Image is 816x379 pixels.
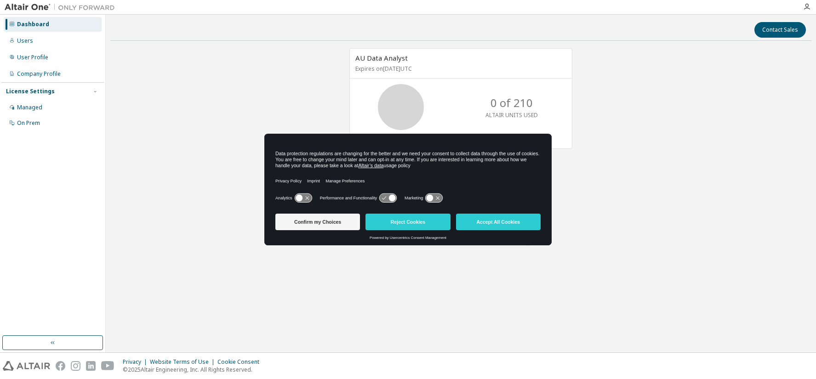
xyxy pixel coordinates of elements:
[217,358,265,366] div: Cookie Consent
[17,70,61,78] div: Company Profile
[150,358,217,366] div: Website Terms of Use
[754,22,806,38] button: Contact Sales
[491,95,533,111] p: 0 of 210
[17,119,40,127] div: On Prem
[17,21,49,28] div: Dashboard
[485,111,538,119] p: ALTAIR UNITS USED
[355,53,408,62] span: AU Data Analyst
[123,358,150,366] div: Privacy
[101,361,114,371] img: youtube.svg
[3,361,50,371] img: altair_logo.svg
[6,88,55,95] div: License Settings
[17,37,33,45] div: Users
[123,366,265,373] p: © 2025 Altair Engineering, Inc. All Rights Reserved.
[71,361,80,371] img: instagram.svg
[86,361,96,371] img: linkedin.svg
[56,361,65,371] img: facebook.svg
[17,104,42,111] div: Managed
[355,65,564,73] p: Expires on [DATE] UTC
[17,54,48,61] div: User Profile
[5,3,120,12] img: Altair One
